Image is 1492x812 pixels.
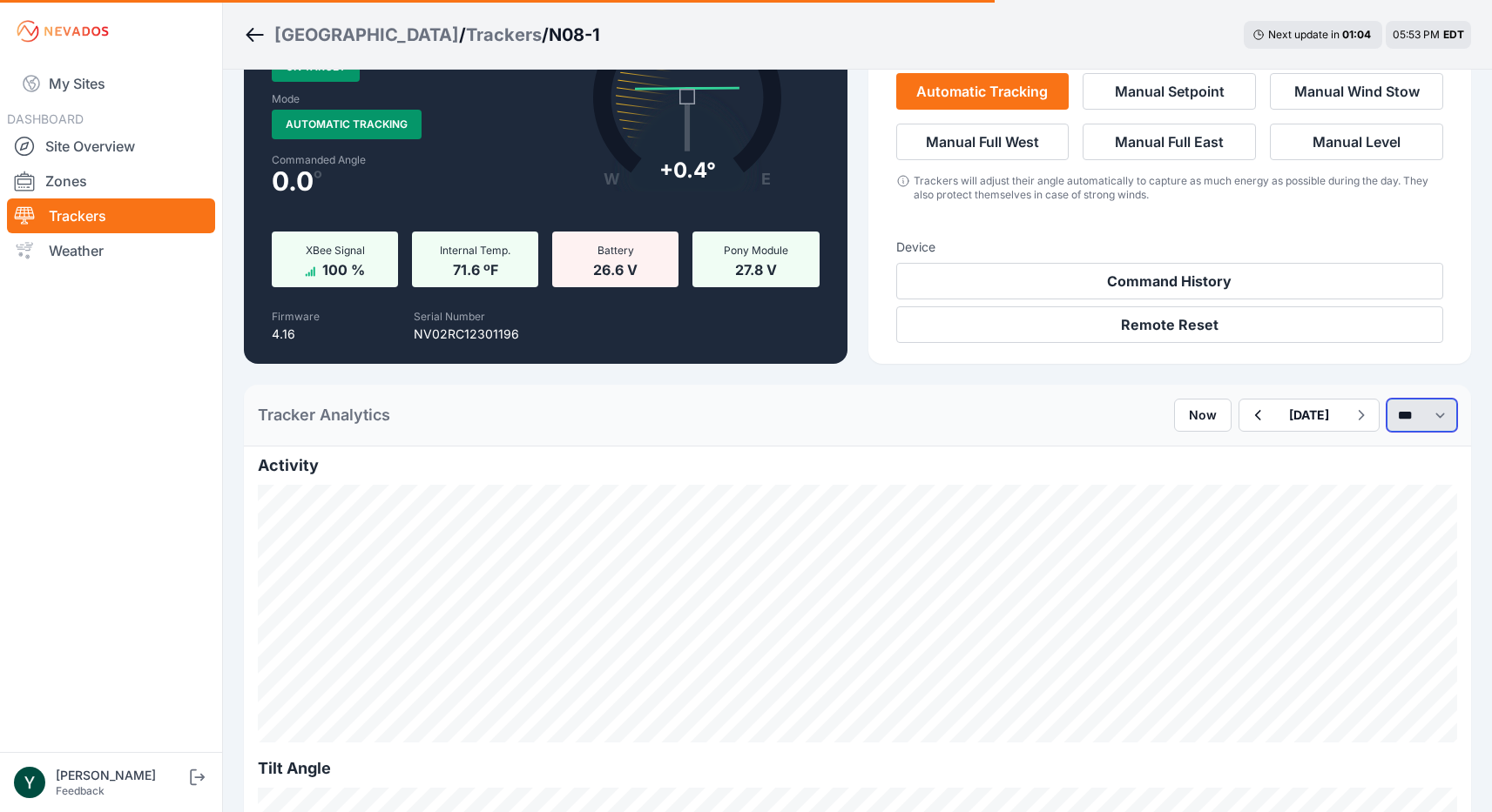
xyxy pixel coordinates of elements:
[272,92,300,106] label: Mode
[14,17,111,45] img: Nevados
[459,23,466,47] span: /
[1083,124,1256,160] button: Manual Full East
[14,767,45,798] img: Yezin Taha
[896,306,1444,343] button: Remote Reset
[272,310,320,323] label: Firmware
[272,110,422,139] span: Automatic Tracking
[7,63,215,104] a: My Sites
[453,258,498,278] span: 71.6 ºF
[7,233,215,268] a: Weather
[724,244,788,257] span: Pony Module
[597,244,634,257] span: Battery
[322,258,365,278] span: 100 %
[1342,28,1374,42] div: 01 : 04
[896,238,1444,256] h3: Device
[272,171,314,191] span: 0.0
[314,171,322,185] span: º
[466,23,542,47] a: Trackers
[1443,28,1464,41] span: EDT
[414,325,519,343] p: NV02RC12301196
[896,263,1444,299] button: Command History
[414,310,485,323] label: Serial Number
[7,111,84,126] span: DASHBOARD
[272,153,535,167] label: Commanded Angle
[1174,399,1232,432] button: Now
[274,23,459,47] a: [GEOGRAPHIC_DATA]
[914,174,1443,202] div: Trackers will adjust their angle automatically to capture as much energy as possible during the d...
[244,12,600,57] nav: Breadcrumb
[7,129,215,164] a: Site Overview
[258,756,1457,781] h2: Tilt Angle
[272,325,320,343] p: 4.16
[896,73,1070,110] button: Automatic Tracking
[306,244,365,257] span: XBee Signal
[56,767,186,784] div: [PERSON_NAME]
[549,23,600,47] h3: N08-1
[593,258,638,278] span: 26.6 V
[440,244,510,257] span: Internal Temp.
[258,453,1457,478] h2: Activity
[1393,28,1440,41] span: 05:53 PM
[735,258,777,278] span: 27.8 V
[1275,399,1343,431] button: [DATE]
[258,403,390,427] h2: Tracker Analytics
[542,23,549,47] span: /
[1270,124,1443,160] button: Manual Level
[659,157,716,185] div: + 0.4°
[1268,28,1340,41] span: Next update in
[1270,73,1443,110] button: Manual Wind Stow
[7,164,215,198] a: Zones
[896,124,1070,160] button: Manual Full West
[1083,73,1256,110] button: Manual Setpoint
[56,784,105,797] a: Feedback
[7,198,215,233] a: Trackers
